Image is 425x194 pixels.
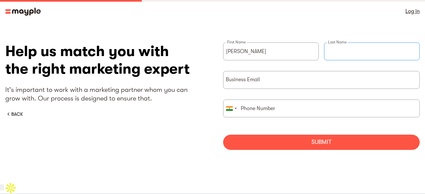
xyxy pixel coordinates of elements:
div: India (भारत): +91 [223,100,239,117]
a: Log in [405,7,420,16]
p: It's important to work with a marketing partner whom you can grow with. Our process is designed t... [5,86,202,103]
input: Phone Number [223,99,420,117]
label: First Name [226,39,247,45]
label: Last Name [327,39,348,45]
h1: Help us match you with the right marketing expert [5,42,202,78]
form: briefForm [223,42,420,150]
div: BACK [11,111,23,117]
